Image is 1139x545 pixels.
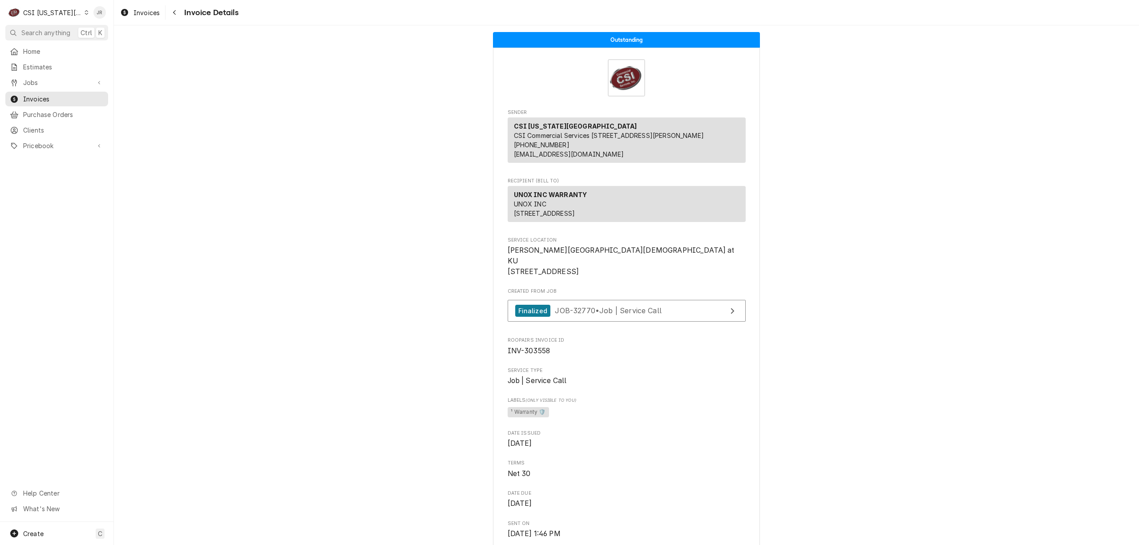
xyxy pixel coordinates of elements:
div: Roopairs Invoice ID [508,337,746,356]
a: Go to Pricebook [5,138,108,153]
div: Sent On [508,520,746,539]
div: [object Object] [508,397,746,419]
a: Go to Jobs [5,75,108,90]
span: Invoices [23,94,104,104]
div: Recipient (Bill To) [508,186,746,222]
strong: CSI [US_STATE][GEOGRAPHIC_DATA] [514,122,637,130]
span: Ctrl [81,28,92,37]
div: Terms [508,460,746,479]
div: Jessica Rentfro's Avatar [93,6,106,19]
img: Logo [608,59,645,97]
span: INV-303558 [508,347,550,355]
a: Go to Help Center [5,486,108,501]
span: JOB-32770 • Job | Service Call [555,306,662,315]
span: Jobs [23,78,90,87]
span: Terms [508,468,746,479]
span: Sent On [508,529,746,539]
button: Search anythingCtrlK [5,25,108,40]
span: [PERSON_NAME][GEOGRAPHIC_DATA][DEMOGRAPHIC_DATA] at KU [STREET_ADDRESS] [508,246,736,275]
span: Service Type [508,375,746,386]
div: Date Due [508,490,746,509]
a: Invoices [5,92,108,106]
a: [EMAIL_ADDRESS][DOMAIN_NAME] [514,150,624,158]
span: Service Location [508,245,746,277]
a: [PHONE_NUMBER] [514,141,569,149]
div: Service Type [508,367,746,386]
span: Service Type [508,367,746,374]
span: [DATE] 1:46 PM [508,529,561,538]
span: Estimates [23,62,104,72]
span: Invoice Details [182,7,238,19]
div: Created From Job [508,288,746,326]
span: [DATE] [508,499,532,508]
span: C [98,529,102,538]
span: ¹ Warranty 🛡️ [508,407,549,418]
span: Invoices [133,8,160,17]
a: Home [5,44,108,59]
a: Invoices [117,5,163,20]
span: Created From Job [508,288,746,295]
span: Date Due [508,498,746,509]
div: Sender [508,117,746,166]
div: Recipient (Bill To) [508,186,746,226]
span: Home [23,47,104,56]
span: [DATE] [508,439,532,448]
span: Date Due [508,490,746,497]
span: Service Location [508,237,746,244]
div: Status [493,32,760,48]
div: CSI Kansas City's Avatar [8,6,20,19]
div: Date Issued [508,430,746,449]
span: Labels [508,397,746,404]
span: Roopairs Invoice ID [508,337,746,344]
div: Invoice Sender [508,109,746,167]
span: Outstanding [610,37,643,43]
a: Estimates [5,60,108,74]
div: Service Location [508,237,746,277]
span: Pricebook [23,141,90,150]
span: Roopairs Invoice ID [508,346,746,356]
span: Date Issued [508,430,746,437]
a: View Job [508,300,746,322]
span: Recipient (Bill To) [508,178,746,185]
span: Search anything [21,28,70,37]
span: UNOX INC [STREET_ADDRESS] [514,200,575,217]
div: CSI [US_STATE][GEOGRAPHIC_DATA] [23,8,82,17]
a: Purchase Orders [5,107,108,122]
div: Finalized [515,305,550,317]
a: Go to What's New [5,501,108,516]
span: Terms [508,460,746,467]
div: JR [93,6,106,19]
span: Purchase Orders [23,110,104,119]
button: Navigate back [167,5,182,20]
span: Sender [508,109,746,116]
span: Sent On [508,520,746,527]
span: Clients [23,125,104,135]
span: Job | Service Call [508,376,567,385]
span: What's New [23,504,103,513]
span: Create [23,530,44,537]
span: CSI Commercial Services [STREET_ADDRESS][PERSON_NAME] [514,132,704,139]
div: Sender [508,117,746,163]
span: K [98,28,102,37]
span: Date Issued [508,438,746,449]
a: Clients [5,123,108,137]
span: [object Object] [508,406,746,419]
strong: UNOX INC WARRANTY [514,191,587,198]
span: (Only Visible to You) [525,398,576,403]
div: C [8,6,20,19]
span: Net 30 [508,469,531,478]
div: Invoice Recipient [508,178,746,226]
span: Help Center [23,488,103,498]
